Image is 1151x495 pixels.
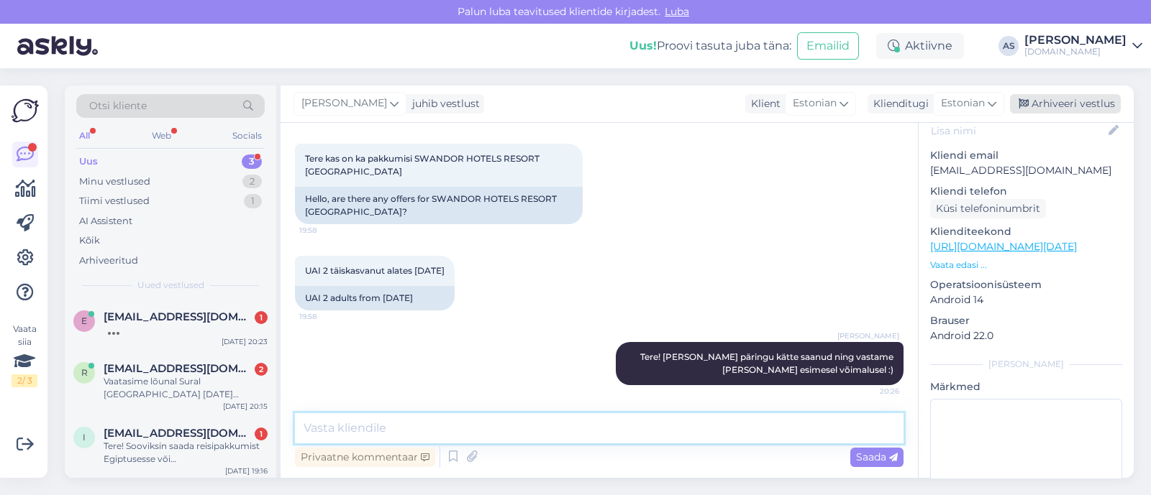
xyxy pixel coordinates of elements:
[12,97,39,124] img: Askly Logo
[104,440,268,466] div: Tere! Sooviksin saada reisipakkumist Egiptusesse või [DEMOGRAPHIC_DATA]. Kuupäevad mis sobivad ol...
[305,265,445,276] span: UAI 2 täiskasvanut alates [DATE]
[223,401,268,412] div: [DATE] 20:15
[76,126,93,145] div: All
[845,386,899,397] span: 20:26
[930,240,1077,253] a: [URL][DOMAIN_NAME][DATE]
[856,450,898,463] span: Saada
[229,126,265,145] div: Socials
[104,375,268,401] div: Vaatasime lõunal Sural [GEOGRAPHIC_DATA] [DATE] väljumisega ja 7 päeva. Nüüd vaatasin et saab ain...
[868,96,929,111] div: Klienditugi
[79,214,132,228] div: AI Assistent
[242,154,262,169] div: 3
[1024,46,1127,57] div: [DOMAIN_NAME]
[255,427,268,440] div: 1
[1010,94,1121,114] div: Arhiveeri vestlus
[930,224,1122,239] p: Klienditeekond
[930,259,1122,272] p: Vaata edasi ...
[930,184,1122,199] p: Kliendi telefon
[79,154,98,169] div: Uus
[79,254,138,268] div: Arhiveeritud
[299,311,353,322] span: 19:58
[797,32,859,60] button: Emailid
[89,98,147,114] span: Otsi kliente
[305,153,542,177] span: Tere kas on ka pakkumisi SWANDOR HOTELS RESORT [GEOGRAPHIC_DATA]
[12,374,37,387] div: 2 / 3
[930,148,1122,163] p: Kliendi email
[930,292,1122,307] p: Android 14
[793,96,837,111] span: Estonian
[12,323,37,387] div: Vaata siia
[244,194,262,208] div: 1
[295,187,583,224] div: Hello, are there any offers for SWANDOR HOTELS RESORT [GEOGRAPHIC_DATA]?
[104,310,253,323] span: ene.erk1968@gmail.com
[930,163,1122,178] p: [EMAIL_ADDRESS][DOMAIN_NAME]
[255,311,268,324] div: 1
[137,279,204,292] span: Uued vestlused
[876,33,964,59] div: Aktiivne
[149,126,174,145] div: Web
[660,5,693,18] span: Luba
[640,351,896,375] span: Tere! [PERSON_NAME] päringu kätte saanud ning vastame [PERSON_NAME] esimesel võimalusel :)
[837,330,899,341] span: [PERSON_NAME]
[931,123,1106,139] input: Lisa nimi
[629,37,791,55] div: Proovi tasuta juba täna:
[301,96,387,111] span: [PERSON_NAME]
[930,379,1122,394] p: Märkmed
[745,96,781,111] div: Klient
[255,363,268,376] div: 2
[406,96,480,111] div: juhib vestlust
[299,225,353,236] span: 19:58
[79,233,100,248] div: Kõik
[998,36,1019,56] div: AS
[79,194,150,208] div: Tiimi vestlused
[81,315,87,326] span: e
[930,277,1122,292] p: Operatsioonisüsteem
[930,313,1122,328] p: Brauser
[104,362,253,375] span: raunonurklik@gmail.com
[222,336,268,347] div: [DATE] 20:23
[930,199,1046,218] div: Küsi telefoninumbrit
[295,448,435,467] div: Privaatne kommentaar
[104,427,253,440] span: ian.karuse@gmail.com
[930,358,1122,371] div: [PERSON_NAME]
[1024,34,1142,57] a: [PERSON_NAME][DOMAIN_NAME]
[81,367,88,378] span: r
[225,466,268,476] div: [DATE] 19:16
[295,286,455,310] div: UAI 2 adults from [DATE]
[930,328,1122,343] p: Android 22.0
[1024,34,1127,46] div: [PERSON_NAME]
[629,39,657,52] b: Uus!
[83,432,86,443] span: i
[941,96,985,111] span: Estonian
[242,175,262,189] div: 2
[79,175,150,189] div: Minu vestlused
